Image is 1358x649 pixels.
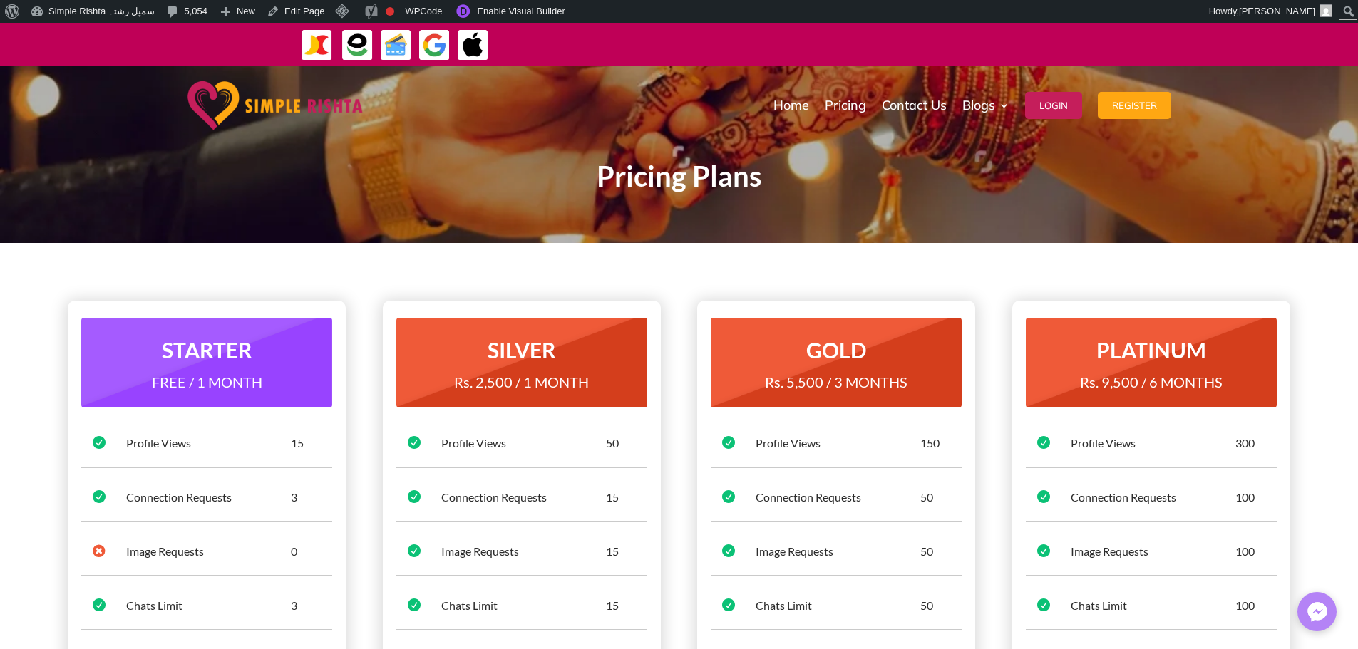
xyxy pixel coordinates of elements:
strong: STARTER [162,337,252,363]
span:  [1037,598,1050,611]
div: Connection Requests [441,489,606,505]
span: [PERSON_NAME] [1239,6,1315,16]
img: ApplePay-icon [457,29,489,61]
span:  [408,544,421,557]
div: Chats Limit [441,598,606,613]
span:  [722,490,735,503]
p: Pricing Plans [294,168,1064,185]
span:  [722,598,735,611]
span: FREE / 1 MONTH [152,373,262,390]
div: Image Requests [126,544,291,559]
span: Rs. 5,500 / 3 MONTHS [765,373,907,390]
span:  [722,436,735,449]
strong: ایزی پیسہ [769,31,801,56]
div: Image Requests [1071,544,1235,559]
span:  [1037,490,1050,503]
div: Chats Limit [1071,598,1235,613]
span:  [408,490,421,503]
img: GooglePay-icon [418,29,451,61]
div: Profile Views [441,435,606,451]
div: Chats Limit [126,598,291,613]
div: Profile Views [1071,435,1235,451]
a: Register [1098,70,1171,141]
span:  [1037,544,1050,557]
span:  [93,598,106,611]
div: Connection Requests [1071,489,1235,505]
div: Image Requests [441,544,606,559]
img: Messenger [1303,598,1332,626]
div: ایپ میں پیمنٹ صرف گوگل پے اور ایپل پے کے ذریعے ممکن ہے۔ ، یا کریڈٹ کارڈ کے ذریعے ویب سائٹ پر ہوگی۔ [533,36,1148,53]
a: Pricing [825,70,866,141]
div: Chats Limit [756,598,920,613]
img: JazzCash-icon [301,29,333,61]
span:  [1037,436,1050,449]
img: Credit Cards [380,29,412,61]
a: Contact Us [882,70,947,141]
span:  [722,544,735,557]
span:  [93,544,106,557]
span: Rs. 9,500 / 6 MONTHS [1080,373,1223,390]
img: EasyPaisa-icon [341,29,374,61]
span:  [93,490,106,503]
strong: PLATINUM [1096,337,1206,363]
div: Focus keyphrase not set [386,7,394,16]
strong: جاز کیش [804,31,834,56]
span:  [408,598,421,611]
a: Home [773,70,809,141]
div: Profile Views [756,435,920,451]
a: Login [1025,70,1082,141]
div: Connection Requests [756,489,920,505]
span: Rs. 2,500 / 1 MONTH [454,373,589,390]
button: Login [1025,92,1082,119]
div: Image Requests [756,544,920,559]
button: Register [1098,92,1171,119]
a: Blogs [962,70,1009,141]
strong: GOLD [806,337,866,363]
span:  [93,436,106,449]
div: Profile Views [126,435,291,451]
div: Connection Requests [126,489,291,505]
span:  [408,436,421,449]
strong: SILVER [488,337,556,363]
